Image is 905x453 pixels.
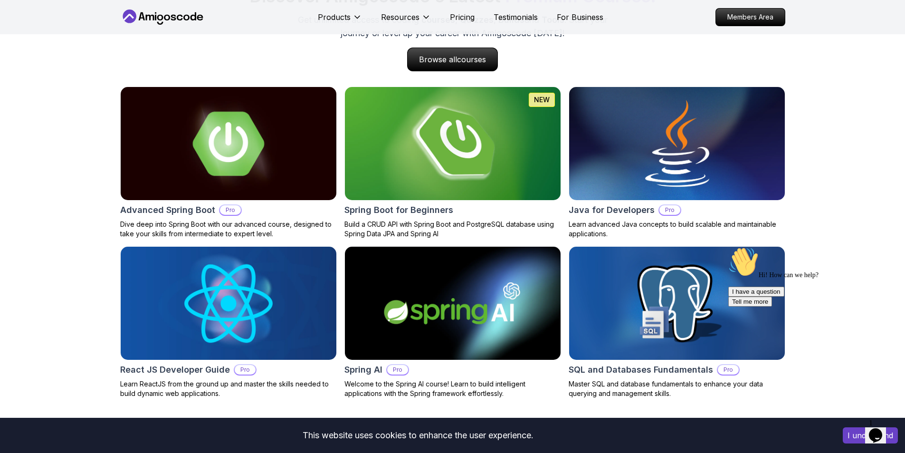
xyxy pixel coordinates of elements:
a: Members Area [715,8,785,26]
h2: Advanced Spring Boot [120,203,215,217]
img: :wave: [4,4,34,34]
p: Browse all [408,48,497,71]
p: Pro [718,365,739,375]
div: This website uses cookies to enhance the user experience. [7,425,829,446]
a: Spring Boot for Beginners cardNEWSpring Boot for BeginnersBuild a CRUD API with Spring Boot and P... [344,87,561,239]
a: Java for Developers cardJava for DevelopersProLearn advanced Java concepts to build scalable and ... [569,87,785,239]
a: Spring AI cardSpring AIProWelcome to the Spring AI course! Learn to build intelligent application... [344,246,561,398]
button: Accept cookies [843,427,898,443]
iframe: chat widget [724,243,895,410]
a: For Business [557,11,603,23]
h2: Java for Developers [569,203,655,217]
img: Spring Boot for Beginners card [339,84,566,203]
div: 👋Hi! How can we help?I have a questionTell me more [4,4,175,64]
p: Learn ReactJS from the ground up and master the skills needed to build dynamic web applications. [120,379,337,398]
iframe: chat widget [865,415,895,443]
button: Tell me more [4,54,48,64]
h2: Spring AI [344,363,382,376]
span: Hi! How can we help? [4,29,94,36]
a: React JS Developer Guide cardReact JS Developer GuideProLearn ReactJS from the ground up and mast... [120,246,337,398]
a: Advanced Spring Boot cardAdvanced Spring BootProDive deep into Spring Boot with our advanced cour... [120,87,337,239]
a: SQL and Databases Fundamentals cardSQL and Databases FundamentalsProMaster SQL and database funda... [569,246,785,398]
button: I have a question [4,44,60,54]
p: Pro [387,365,408,375]
span: courses [457,55,486,64]
p: Master SQL and database fundamentals to enhance your data querying and management skills. [569,379,785,398]
p: Build a CRUD API with Spring Boot and PostgreSQL database using Spring Data JPA and Spring AI [344,220,561,239]
button: Resources [381,11,431,30]
a: Browse allcourses [407,48,498,71]
p: Learn advanced Java concepts to build scalable and maintainable applications. [569,220,785,239]
img: SQL and Databases Fundamentals card [569,247,785,360]
p: Members Area [716,9,785,26]
img: React JS Developer Guide card [121,247,336,360]
p: NEW [534,95,550,105]
p: Pro [220,205,241,215]
p: Welcome to the Spring AI course! Learn to build intelligent applications with the Spring framewor... [344,379,561,398]
h2: SQL and Databases Fundamentals [569,363,713,376]
p: Pro [235,365,256,375]
p: Pro [659,205,680,215]
p: Dive deep into Spring Boot with our advanced course, designed to take your skills from intermedia... [120,220,337,239]
h2: React JS Developer Guide [120,363,230,376]
h2: Spring Boot for Beginners [344,203,453,217]
img: Advanced Spring Boot card [121,87,336,200]
p: Products [318,11,351,23]
button: Products [318,11,362,30]
p: Resources [381,11,419,23]
a: Pricing [450,11,475,23]
img: Java for Developers card [569,87,785,200]
a: Testimonials [494,11,538,23]
img: Spring AI card [345,247,561,360]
